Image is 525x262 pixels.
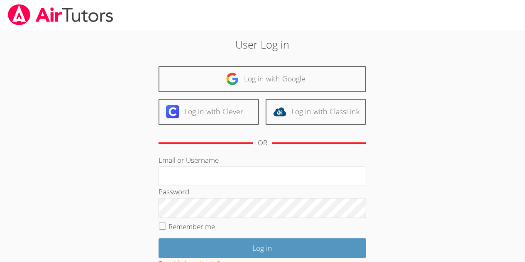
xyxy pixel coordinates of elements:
[159,99,259,125] a: Log in with Clever
[168,222,215,231] label: Remember me
[258,137,267,149] div: OR
[266,99,366,125] a: Log in with ClassLink
[159,187,189,196] label: Password
[166,105,179,118] img: clever-logo-6eab21bc6e7a338710f1a6ff85c0baf02591cd810cc4098c63d3a4b26e2feb20.svg
[159,238,366,258] input: Log in
[273,105,286,118] img: classlink-logo-d6bb404cc1216ec64c9a2012d9dc4662098be43eaf13dc465df04b49fa7ab582.svg
[159,155,219,165] label: Email or Username
[7,4,114,25] img: airtutors_banner-c4298cdbf04f3fff15de1276eac7730deb9818008684d7c2e4769d2f7ddbe033.png
[226,72,239,86] img: google-logo-50288ca7cdecda66e5e0955fdab243c47b7ad437acaf1139b6f446037453330a.svg
[121,37,404,52] h2: User Log in
[159,66,366,92] a: Log in with Google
